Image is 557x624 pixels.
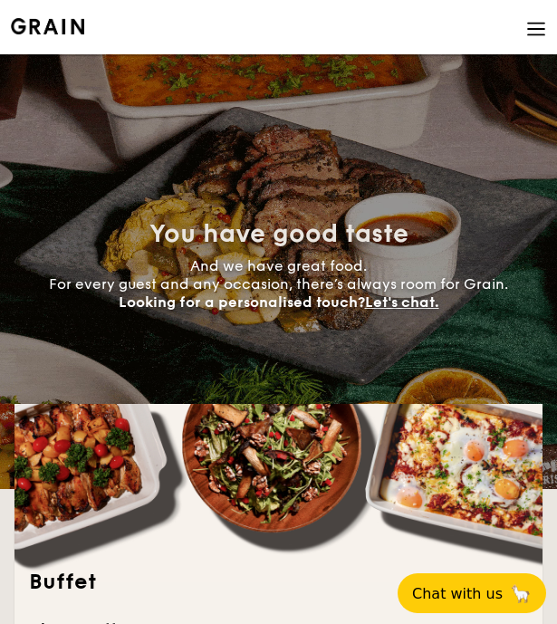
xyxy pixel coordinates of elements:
img: Grain [11,18,84,34]
span: Looking for a personalised touch? [119,293,365,311]
button: Chat with us🦙 [398,573,546,613]
h2: Buffet [29,568,528,597]
span: And we have great food. For every guest and any occasion, there’s always room for Grain. [49,257,508,311]
span: Chat with us [412,585,503,602]
img: icon-hamburger-menu.db5d7e83.svg [526,19,546,39]
span: 🦙 [510,583,532,604]
span: Let's chat. [365,293,439,311]
span: You have good taste [149,218,408,249]
a: Logotype [11,18,84,34]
